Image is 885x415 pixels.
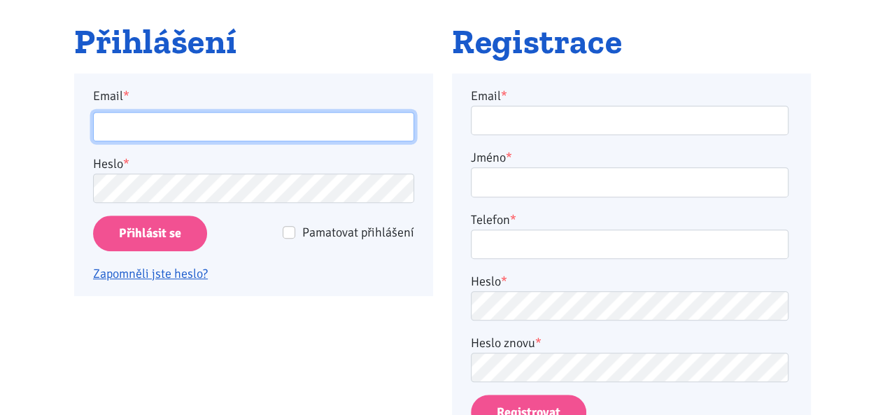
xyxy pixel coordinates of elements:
[93,154,129,174] label: Heslo
[471,210,516,230] label: Telefon
[93,216,207,251] input: Přihlásit se
[501,88,507,104] abbr: required
[74,23,433,61] h2: Přihlášení
[471,86,507,106] label: Email
[501,274,507,289] abbr: required
[302,225,414,240] span: Pamatovat přihlášení
[452,23,811,61] h2: Registrace
[506,150,512,165] abbr: required
[535,335,541,351] abbr: required
[471,333,541,353] label: Heslo znovu
[471,148,512,167] label: Jméno
[93,266,208,281] a: Zapomněli jste heslo?
[84,86,424,106] label: Email
[471,272,507,291] label: Heslo
[510,212,516,227] abbr: required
